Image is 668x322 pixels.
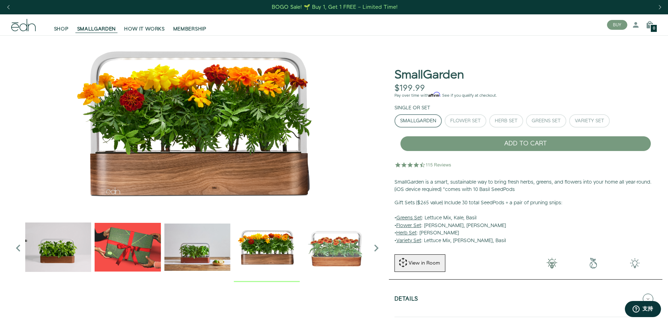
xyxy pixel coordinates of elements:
[394,254,445,272] button: View in Room
[394,199,562,206] b: Gift Sets ($265 value) Include 30 total SeedPods + a pair of pruning snips:
[303,214,369,282] div: 6 / 6
[429,92,440,97] span: Affirm
[54,26,69,33] span: SHOP
[173,26,207,33] span: MEMBERSHIP
[394,114,442,128] button: SmallGarden
[164,214,230,282] div: 4 / 6
[394,104,430,111] label: Single or Set
[394,179,657,194] p: SmallGarden is a smart, sustainable way to bring fresh herbs, greens, and flowers into your home ...
[575,118,604,123] div: Variety Set
[124,26,164,33] span: HOW IT WORKS
[164,214,230,280] img: edn-smallgarden-mixed-herbs-table-product-2000px_1024x.jpg
[234,214,300,280] img: edn-smallgarden-marigold-hero-SLV-2000px_1024x.png
[73,17,120,33] a: SMALLGARDEN
[396,237,421,244] u: Variety Set
[120,17,169,33] a: HOW IT WORKS
[400,118,436,123] div: SmallGarden
[25,214,91,282] div: 2 / 6
[400,136,651,151] button: ADD TO CART
[396,214,422,221] u: Greens Set
[532,118,561,123] div: Greens Set
[303,214,369,280] img: edn-smallgarden_1024x.jpg
[569,114,610,128] button: Variety Set
[450,118,481,123] div: Flower Set
[369,241,383,255] i: Next slide
[396,222,421,229] u: Flower Set
[50,17,73,33] a: SHOP
[11,35,383,211] img: edn-smallgarden-marigold-hero-SLV-2000px_4096x.png
[607,20,627,30] button: BUY
[408,260,441,267] div: View in Room
[77,26,116,33] span: SMALLGARDEN
[394,158,452,172] img: 4.5 star rating
[25,214,91,280] img: edn-trim-basil.2021-09-07_14_55_24_1024x.gif
[394,296,418,304] h5: Details
[445,114,486,128] button: Flower Set
[169,17,211,33] a: MEMBERSHIP
[614,258,655,268] img: edn-smallgarden-tech.png
[396,229,417,237] u: Herb Set
[394,69,464,82] h1: SmallGarden
[495,118,518,123] div: Herb Set
[271,2,398,13] a: BOGO Sale! 🌱 Buy 1, Get 1 FREE – Limited Time!
[573,258,614,268] img: green-earth.png
[11,35,383,211] div: 5 / 6
[653,27,655,30] span: 0
[234,214,300,282] div: 5 / 6
[394,83,425,94] div: $199.99
[95,214,161,280] img: EMAILS_-_Holiday_21_PT1_28_9986b34a-7908-4121-b1c1-9595d1e43abe_1024x.png
[95,214,161,282] div: 3 / 6
[489,114,523,128] button: Herb Set
[531,258,573,268] img: 001-light-bulb.png
[526,114,566,128] button: Greens Set
[394,199,657,245] p: • : Lettuce Mix, Kale, Basil • : [PERSON_NAME], [PERSON_NAME] • : [PERSON_NAME] • : Lettuce Mix, ...
[394,287,657,311] button: Details
[272,4,398,11] div: BOGO Sale! 🌱 Buy 1, Get 1 FREE – Limited Time!
[394,93,657,99] p: Pay over time with . See if you qualify at checkout.
[625,301,661,318] iframe: 打开一个小组件，您可以在其中找到更多信息
[11,241,25,255] i: Previous slide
